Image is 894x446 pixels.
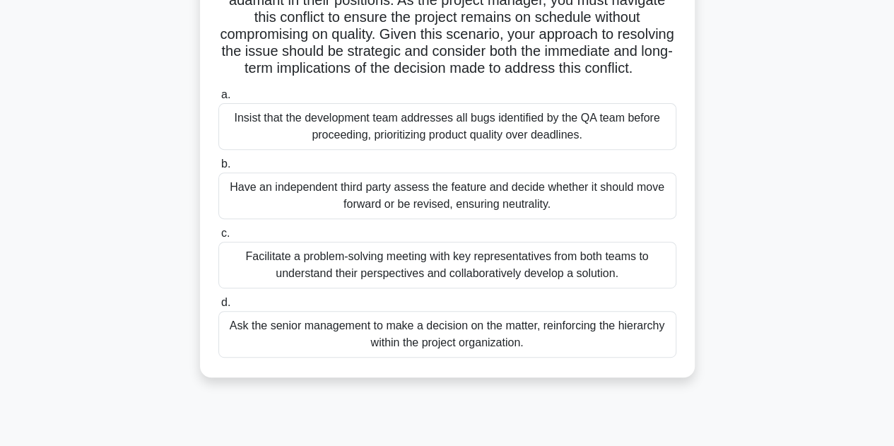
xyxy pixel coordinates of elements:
[218,172,676,219] div: Have an independent third party assess the feature and decide whether it should move forward or b...
[218,103,676,150] div: Insist that the development team addresses all bugs identified by the QA team before proceeding, ...
[218,311,676,358] div: Ask the senior management to make a decision on the matter, reinforcing the hierarchy within the ...
[218,242,676,288] div: Facilitate a problem-solving meeting with key representatives from both teams to understand their...
[221,158,230,170] span: b.
[221,296,230,308] span: d.
[221,88,230,100] span: a.
[221,227,230,239] span: c.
